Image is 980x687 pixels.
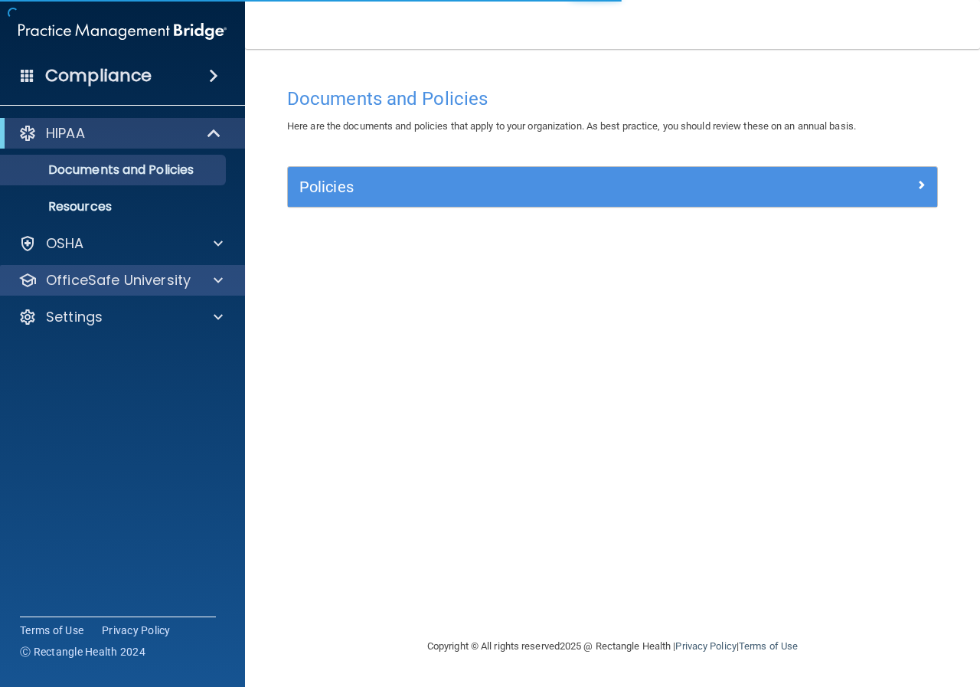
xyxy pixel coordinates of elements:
[18,308,223,326] a: Settings
[739,640,798,652] a: Terms of Use
[299,178,763,195] h5: Policies
[333,622,892,671] div: Copyright © All rights reserved 2025 @ Rectangle Health | |
[102,623,171,638] a: Privacy Policy
[46,308,103,326] p: Settings
[46,234,84,253] p: OSHA
[45,65,152,87] h4: Compliance
[287,120,856,132] span: Here are the documents and policies that apply to your organization. As best practice, you should...
[675,640,736,652] a: Privacy Policy
[18,16,227,47] img: PMB logo
[18,124,222,142] a: HIPAA
[20,623,83,638] a: Terms of Use
[10,162,219,178] p: Documents and Policies
[20,644,145,659] span: Ⓒ Rectangle Health 2024
[299,175,926,199] a: Policies
[287,89,938,109] h4: Documents and Policies
[18,234,223,253] a: OSHA
[18,271,223,290] a: OfficeSafe University
[46,124,85,142] p: HIPAA
[46,271,191,290] p: OfficeSafe University
[10,199,219,214] p: Resources
[715,578,962,640] iframe: Drift Widget Chat Controller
